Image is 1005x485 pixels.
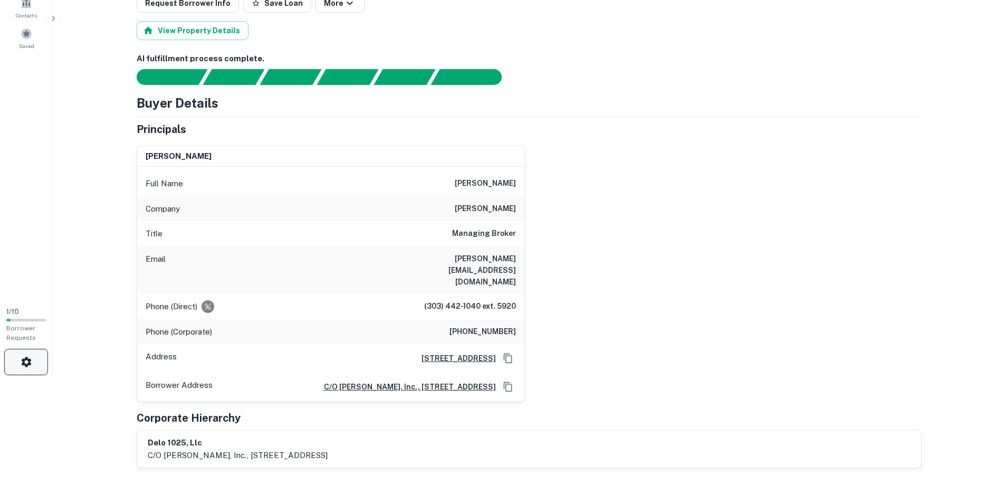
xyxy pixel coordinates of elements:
[424,300,516,313] h6: (303) 442-1040 ext. 5920
[455,203,516,215] h6: [PERSON_NAME]
[952,401,1005,451] iframe: Chat Widget
[124,69,203,85] div: Sending borrower request to AI...
[431,69,514,85] div: AI fulfillment process complete.
[6,308,19,316] span: 1 / 10
[413,353,496,364] a: [STREET_ADDRESS]
[317,69,378,85] div: Principals found, AI now looking for contact information...
[389,253,516,288] h6: [PERSON_NAME][EMAIL_ADDRESS][DOMAIN_NAME]
[455,177,516,190] h6: [PERSON_NAME]
[3,24,50,52] a: Saved
[6,325,36,341] span: Borrower Requests
[137,53,922,65] h6: AI fulfillment process complete.
[146,253,166,288] p: Email
[137,121,186,137] h5: Principals
[146,150,212,163] h6: [PERSON_NAME]
[137,21,248,40] button: View Property Details
[260,69,321,85] div: Documents found, AI parsing details...
[500,379,516,395] button: Copy Address
[202,300,214,313] div: Requests to not be contacted at this number
[452,227,516,240] h6: Managing Broker
[146,350,177,366] p: Address
[146,203,180,215] p: Company
[374,69,435,85] div: Principals found, still searching for contact information. This may take time...
[315,381,496,393] a: c/o [PERSON_NAME], inc., [STREET_ADDRESS]
[146,326,212,338] p: Phone (Corporate)
[500,350,516,366] button: Copy Address
[16,11,37,20] span: Contacts
[146,300,197,313] p: Phone (Direct)
[19,42,34,50] span: Saved
[148,437,328,449] h6: delo 1025, llc
[137,93,218,112] h4: Buyer Details
[146,177,183,190] p: Full Name
[449,326,516,338] h6: [PHONE_NUMBER]
[148,449,328,462] p: c/o [PERSON_NAME], inc., [STREET_ADDRESS]
[203,69,264,85] div: Your request is received and processing...
[146,227,162,240] p: Title
[146,379,213,395] p: Borrower Address
[137,410,241,426] h5: Corporate Hierarchy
